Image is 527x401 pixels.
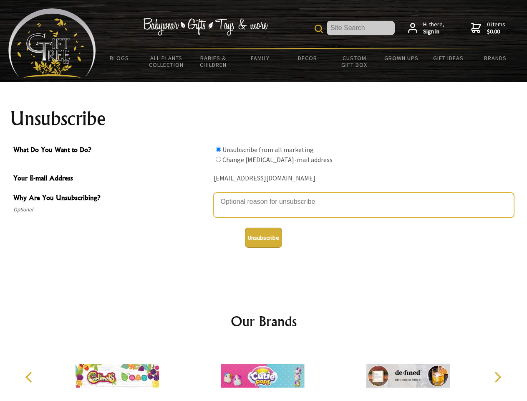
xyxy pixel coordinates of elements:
[315,25,323,33] img: product search
[423,21,444,36] span: Hi there,
[331,49,378,74] a: Custom Gift Box
[487,28,505,36] strong: $0.00
[96,49,143,67] a: BLOGS
[216,147,221,152] input: What Do You Want to Do?
[214,193,514,218] textarea: Why Are You Unsubscribing?
[214,172,514,185] div: [EMAIL_ADDRESS][DOMAIN_NAME]
[143,18,268,36] img: Babywear - Gifts - Toys & more
[222,145,314,154] label: Unsubscribe from all marketing
[488,368,507,386] button: Next
[143,49,190,74] a: All Plants Collection
[190,49,237,74] a: Babies & Children
[245,228,282,248] button: Unsubscribe
[408,21,444,36] a: Hi there,Sign in
[423,28,444,36] strong: Sign in
[8,8,96,78] img: Babyware - Gifts - Toys and more...
[10,109,517,129] h1: Unsubscribe
[327,21,395,35] input: Site Search
[487,20,505,36] span: 0 items
[222,155,333,164] label: Change [MEDICAL_DATA]-mail address
[237,49,284,67] a: Family
[284,49,331,67] a: Decor
[13,145,209,157] span: What Do You Want to Do?
[21,368,39,386] button: Previous
[216,157,221,162] input: What Do You Want to Do?
[17,311,511,331] h2: Our Brands
[13,173,209,185] span: Your E-mail Address
[425,49,472,67] a: Gift Ideas
[13,205,209,215] span: Optional
[471,21,505,36] a: 0 items$0.00
[378,49,425,67] a: Grown Ups
[472,49,519,67] a: Brands
[13,193,209,205] span: Why Are You Unsubscribing?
